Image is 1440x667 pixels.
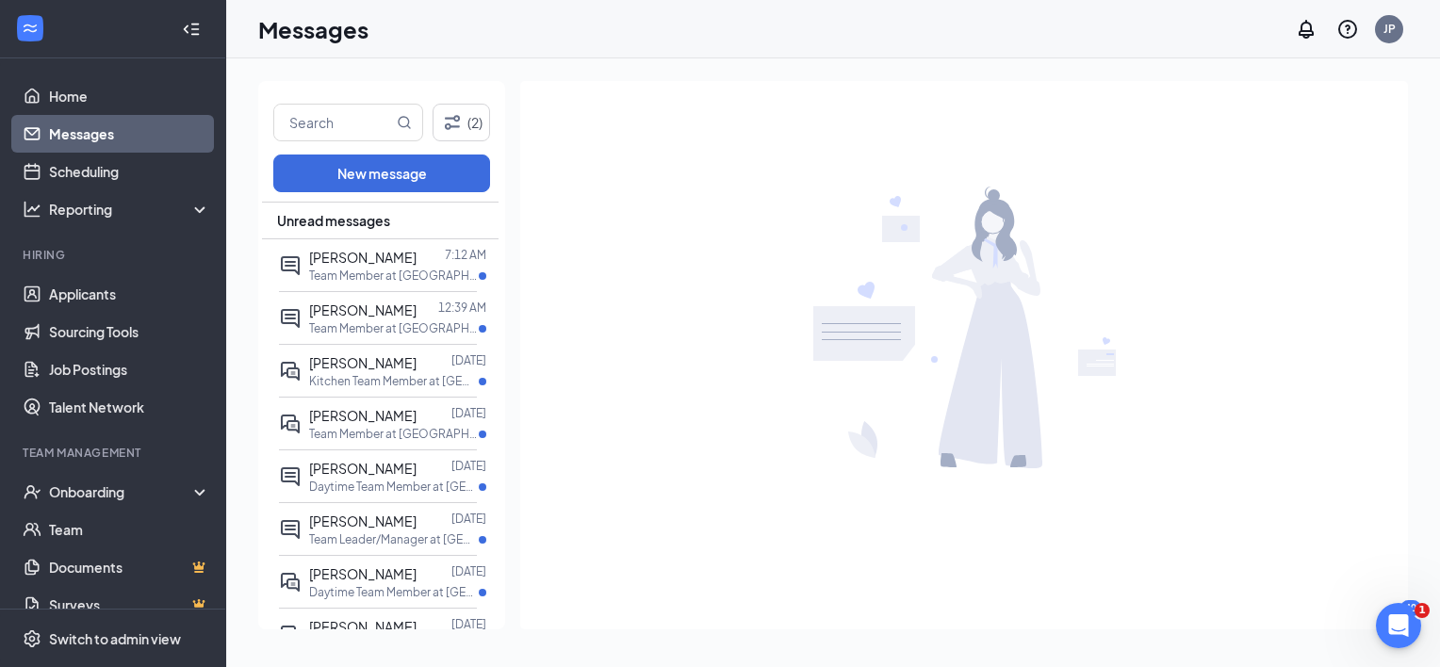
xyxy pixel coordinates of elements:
[49,388,210,426] a: Talent Network
[441,111,464,134] svg: Filter
[451,352,486,368] p: [DATE]
[279,254,302,277] svg: ActiveChat
[309,460,417,477] span: [PERSON_NAME]
[279,571,302,594] svg: ActiveDoubleChat
[309,584,479,600] p: Daytime Team Member at [GEOGRAPHIC_DATA]
[451,458,486,474] p: [DATE]
[49,511,210,548] a: Team
[309,618,417,635] span: [PERSON_NAME]
[21,19,40,38] svg: WorkstreamLogo
[23,247,206,263] div: Hiring
[49,200,211,219] div: Reporting
[1295,18,1317,41] svg: Notifications
[433,104,490,141] button: Filter (2)
[451,405,486,421] p: [DATE]
[451,511,486,527] p: [DATE]
[49,153,210,190] a: Scheduling
[49,115,210,153] a: Messages
[309,531,479,547] p: Team Leader/Manager at [GEOGRAPHIC_DATA]
[279,413,302,435] svg: ActiveDoubleChat
[309,512,417,529] span: [PERSON_NAME]
[309,268,479,284] p: Team Member at [GEOGRAPHIC_DATA]
[49,313,210,350] a: Sourcing Tools
[279,624,302,646] svg: ActiveDoubleChat
[23,629,41,648] svg: Settings
[23,445,206,461] div: Team Management
[309,301,417,318] span: [PERSON_NAME]
[309,565,417,582] span: [PERSON_NAME]
[277,211,390,230] span: Unread messages
[1400,600,1421,616] div: 40
[309,320,479,336] p: Team Member at [GEOGRAPHIC_DATA]
[309,426,479,442] p: Team Member at [GEOGRAPHIC_DATA]
[49,482,194,501] div: Onboarding
[1376,603,1421,648] iframe: Intercom live chat
[445,247,486,263] p: 7:12 AM
[309,407,417,424] span: [PERSON_NAME]
[273,155,490,192] button: New message
[309,479,479,495] p: Daytime Team Member at [GEOGRAPHIC_DATA]
[49,275,210,313] a: Applicants
[49,350,210,388] a: Job Postings
[274,105,393,140] input: Search
[438,300,486,316] p: 12:39 AM
[258,13,368,45] h1: Messages
[279,360,302,382] svg: ActiveDoubleChat
[279,307,302,330] svg: ActiveChat
[23,482,41,501] svg: UserCheck
[49,548,210,586] a: DocumentsCrown
[49,77,210,115] a: Home
[182,20,201,39] svg: Collapse
[309,354,417,371] span: [PERSON_NAME]
[309,249,417,266] span: [PERSON_NAME]
[23,200,41,219] svg: Analysis
[309,373,479,389] p: Kitchen Team Member at [GEOGRAPHIC_DATA]
[1415,603,1430,618] span: 1
[1336,18,1359,41] svg: QuestionInfo
[451,563,486,579] p: [DATE]
[1383,21,1396,37] div: JP
[397,115,412,130] svg: MagnifyingGlass
[451,616,486,632] p: [DATE]
[279,465,302,488] svg: ActiveChat
[49,586,210,624] a: SurveysCrown
[49,629,181,648] div: Switch to admin view
[279,518,302,541] svg: ActiveChat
